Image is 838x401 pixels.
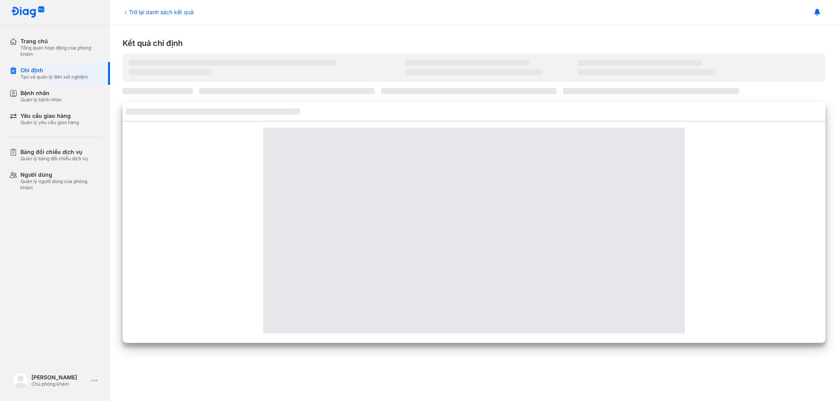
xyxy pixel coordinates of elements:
div: Chỉ định [20,67,88,74]
div: Yêu cầu giao hàng [20,112,79,119]
div: Chủ phòng khám [31,381,88,387]
div: Tổng quan hoạt động của phòng khám [20,45,101,57]
div: Quản lý yêu cầu giao hàng [20,119,79,126]
div: [PERSON_NAME] [31,374,88,381]
div: Bệnh nhân [20,90,62,97]
div: Kết quả chỉ định [123,38,825,49]
div: Bảng đối chiếu dịch vụ [20,148,88,156]
div: Tạo và quản lý đơn xét nghiệm [20,74,88,80]
img: logo [13,373,28,388]
img: logo [11,6,45,18]
div: Quản lý bệnh nhân [20,97,62,103]
div: Quản lý bảng đối chiếu dịch vụ [20,156,88,162]
div: Trang chủ [20,38,101,45]
div: Trở lại danh sách kết quả [123,8,194,16]
div: Quản lý người dùng của phòng khám [20,178,101,191]
div: Người dùng [20,171,101,178]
